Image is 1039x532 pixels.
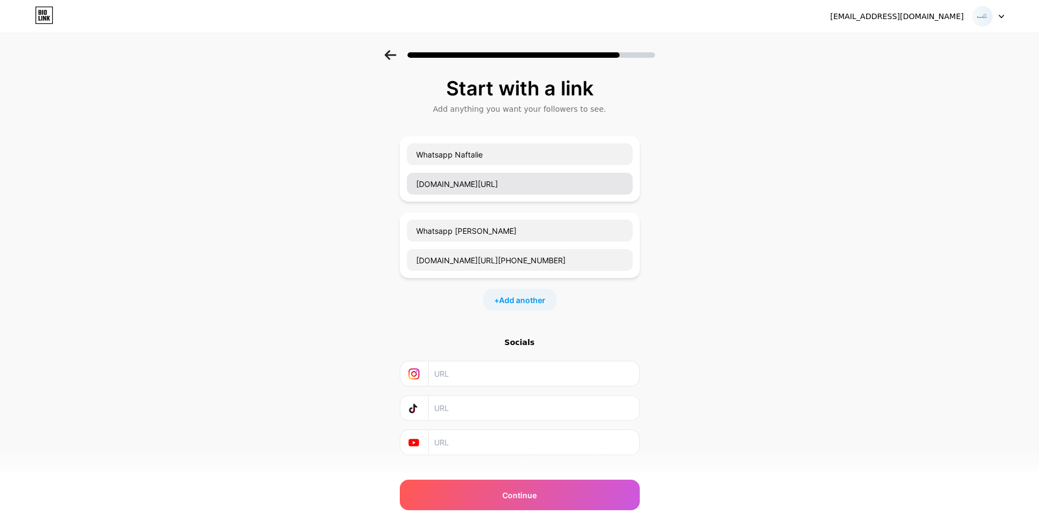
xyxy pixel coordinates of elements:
input: URL [407,249,633,271]
input: Link name [407,143,633,165]
div: [EMAIL_ADDRESS][DOMAIN_NAME] [830,11,964,22]
span: Continue [502,489,537,501]
input: URL [434,396,632,420]
span: Add another [499,294,545,306]
img: Chandra Khairurrizal [972,6,993,27]
div: Start with a link [405,77,634,99]
div: Add anything you want your followers to see. [405,104,634,114]
input: URL [434,361,632,386]
div: Socials [400,337,640,348]
input: URL [407,173,633,195]
div: + [483,289,556,311]
input: URL [434,430,632,455]
input: Link name [407,220,633,241]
